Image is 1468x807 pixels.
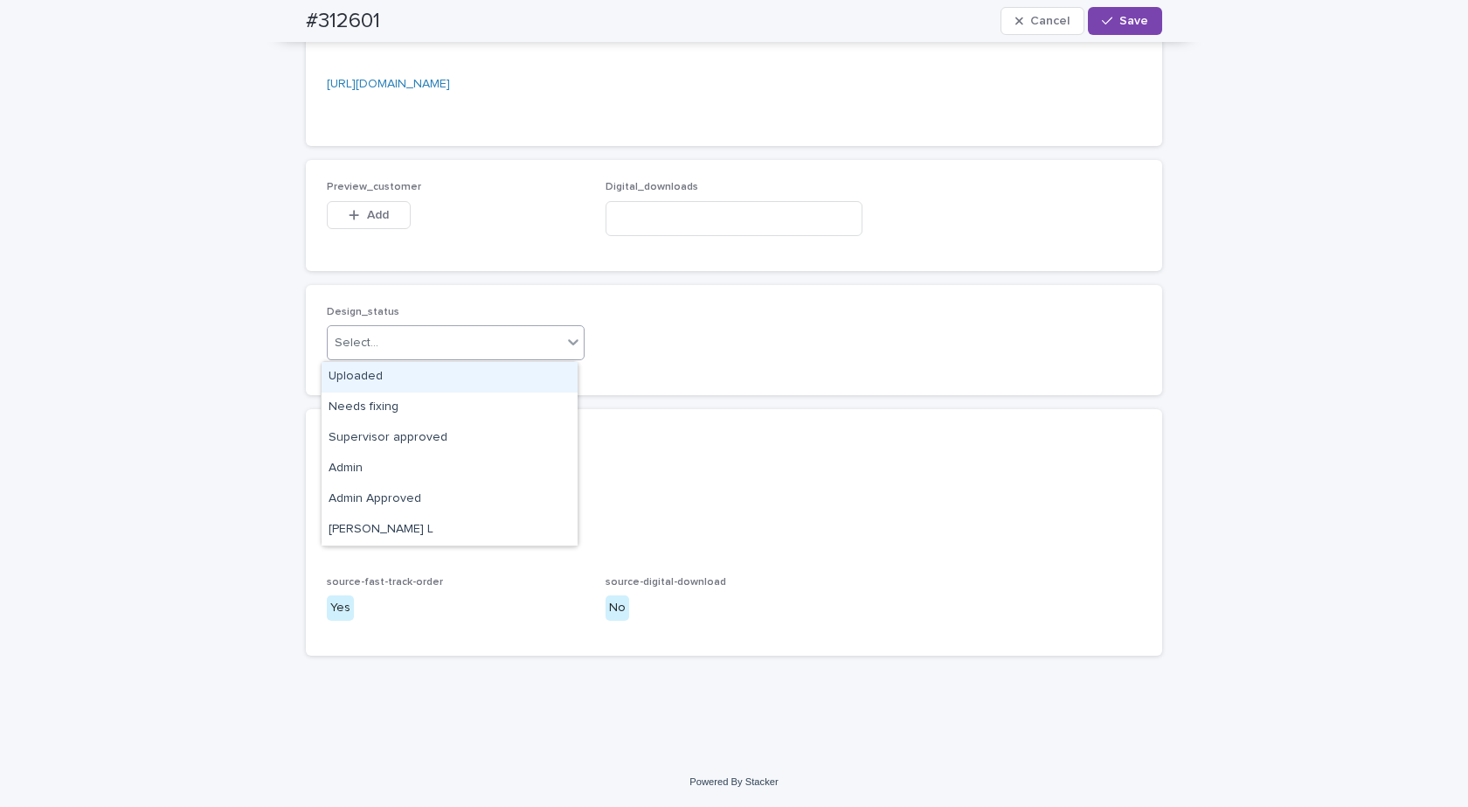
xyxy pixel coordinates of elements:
button: Add [327,201,411,229]
p: - [327,450,1141,469]
span: Save [1119,15,1148,27]
button: Cancel [1001,7,1084,35]
span: Design_status [327,307,399,317]
span: source-digital-download [606,577,726,588]
div: No [606,595,629,621]
div: Admin [322,454,578,484]
h2: #312601 [306,9,380,34]
span: source-fast-track-order [327,577,443,588]
a: [URL][DOMAIN_NAME] [327,78,450,90]
div: Ritch L [322,515,578,546]
div: Supervisor approved [322,423,578,454]
div: Admin Approved [322,484,578,515]
a: Powered By Stacker [689,776,778,787]
div: Uploaded [322,362,578,393]
div: Yes [327,595,354,621]
span: Cancel [1030,15,1070,27]
div: Needs fixing [322,393,578,423]
div: Select... [335,334,378,352]
button: Save [1088,7,1162,35]
span: Add [367,209,389,221]
span: Preview_customer [327,182,421,192]
span: Digital_downloads [606,182,698,192]
p: - [327,523,1141,541]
